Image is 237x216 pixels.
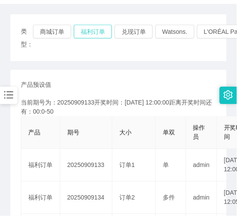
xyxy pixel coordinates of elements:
[60,182,112,214] td: 20250909134
[21,98,216,116] div: 当前期号为：20250909133开奖时间：[DATE] 12:00:00距离开奖时间还有：00:0-50
[186,182,217,214] td: admin
[163,162,169,169] span: 单
[186,149,217,182] td: admin
[60,149,112,182] td: 20250909133
[155,25,194,39] button: Watsons.
[163,194,175,201] span: 多件
[67,129,79,136] span: 期号
[193,124,205,141] span: 操作员
[115,25,153,39] button: 兑现订单
[119,162,135,169] span: 订单1
[163,129,175,136] span: 单双
[119,194,135,201] span: 订单2
[21,182,60,214] td: 福利订单
[21,25,33,51] span: 类型：
[21,80,51,89] span: 产品预设值
[28,129,40,136] span: 产品
[21,149,60,182] td: 福利订单
[119,129,132,136] span: 大小
[33,25,71,39] button: 商城订单
[74,25,112,39] button: 福利订单
[224,90,233,100] i: 图标: setting
[3,89,14,101] i: 图标: bars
